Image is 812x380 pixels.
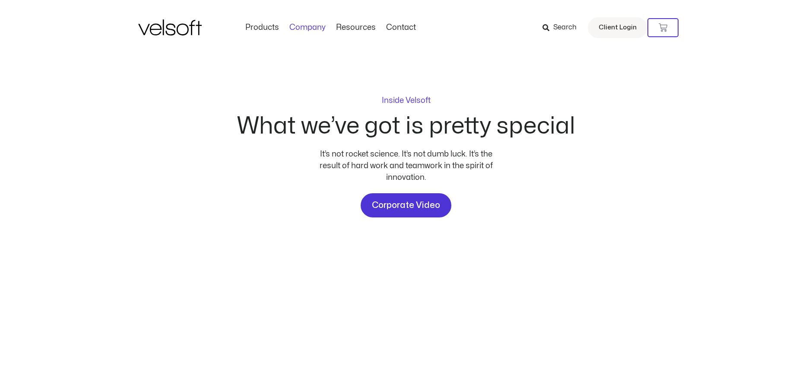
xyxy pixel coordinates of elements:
[315,148,497,183] div: It’s not rocket science. It’s not dumb luck. It’s the result of hard work and teamwork in the spi...
[372,198,440,212] span: Corporate Video
[382,97,431,105] p: Inside Velsoft
[553,22,577,33] span: Search
[588,17,647,38] a: Client Login
[240,23,421,32] nav: Menu
[361,193,451,217] a: Corporate Video
[237,115,575,138] h2: What we’ve got is pretty special
[284,23,331,32] a: CompanyMenu Toggle
[240,23,284,32] a: ProductsMenu Toggle
[138,19,202,35] img: Velsoft Training Materials
[542,20,583,35] a: Search
[599,22,637,33] span: Client Login
[381,23,421,32] a: ContactMenu Toggle
[331,23,381,32] a: ResourcesMenu Toggle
